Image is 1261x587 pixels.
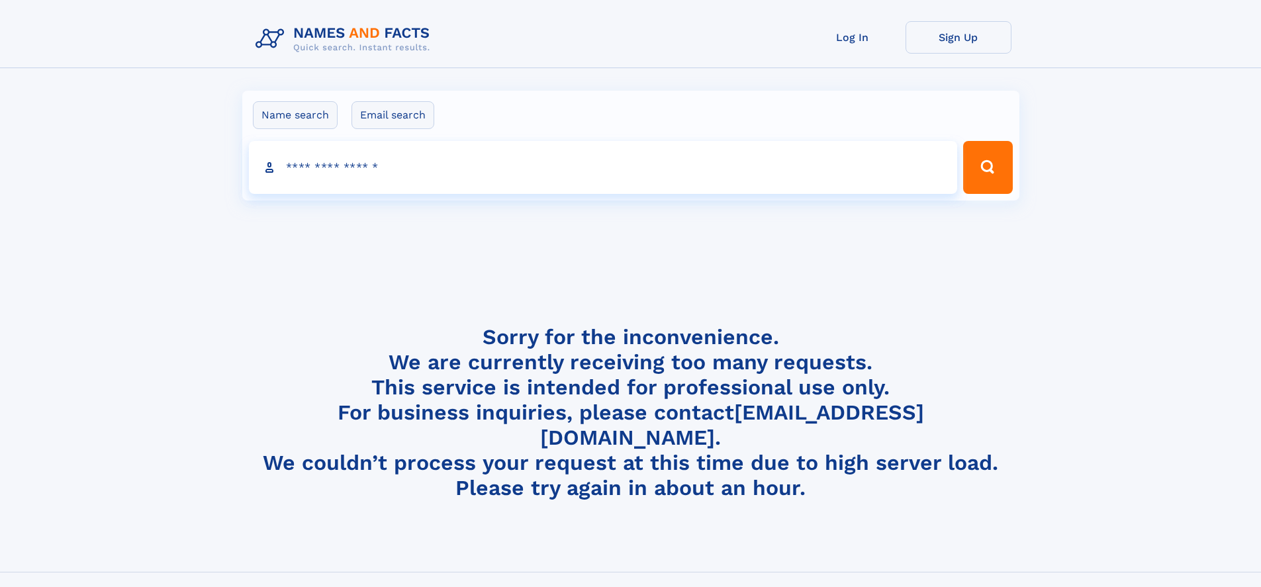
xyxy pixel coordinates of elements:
[351,101,434,129] label: Email search
[250,324,1011,501] h4: Sorry for the inconvenience. We are currently receiving too many requests. This service is intend...
[540,400,924,450] a: [EMAIL_ADDRESS][DOMAIN_NAME]
[906,21,1011,54] a: Sign Up
[800,21,906,54] a: Log In
[250,21,441,57] img: Logo Names and Facts
[963,141,1012,194] button: Search Button
[253,101,338,129] label: Name search
[249,141,958,194] input: search input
